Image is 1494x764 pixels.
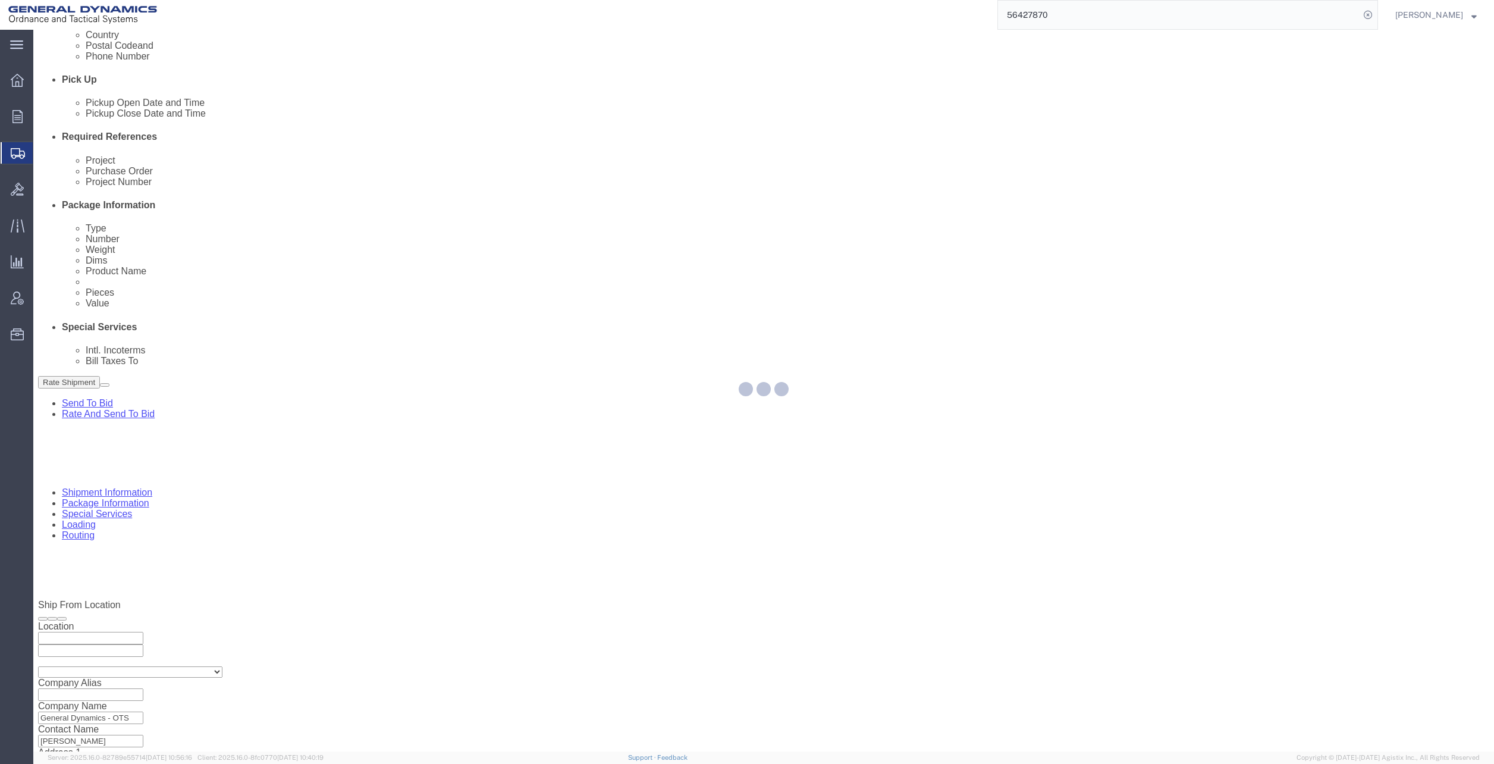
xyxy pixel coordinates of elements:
span: Copyright © [DATE]-[DATE] Agistix Inc., All Rights Reserved [1297,753,1480,763]
span: [DATE] 10:40:19 [277,754,324,761]
span: Russell Borum [1395,8,1463,21]
span: [DATE] 10:56:16 [146,754,192,761]
a: Support [628,754,658,761]
input: Search for shipment number, reference number [998,1,1360,29]
span: Server: 2025.16.0-82789e55714 [48,754,192,761]
button: [PERSON_NAME] [1395,8,1477,22]
span: Client: 2025.16.0-8fc0770 [197,754,324,761]
a: Feedback [657,754,688,761]
img: logo [8,6,157,24]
